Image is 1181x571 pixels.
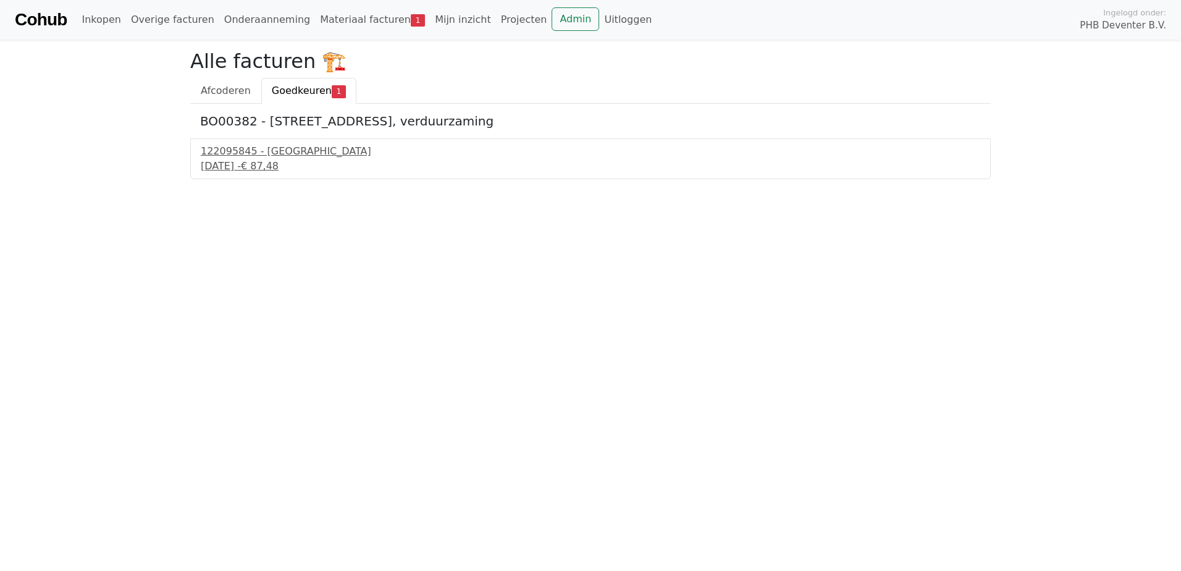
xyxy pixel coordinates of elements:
a: Cohub [15,5,67,35]
div: [DATE] - [201,159,980,174]
span: PHB Deventer B.V. [1080,19,1166,33]
span: Ingelogd onder: [1103,7,1166,19]
a: Inkopen [77,7,125,32]
h2: Alle facturen 🏗️ [190,49,991,73]
span: € 87,48 [241,160,279,172]
a: Goedkeuren1 [261,78,356,104]
span: Afcoderen [201,85,251,96]
h5: BO00382 - [STREET_ADDRESS], verduurzaming [200,114,981,129]
a: Projecten [496,7,552,32]
div: 122095845 - [GEOGRAPHIC_DATA] [201,144,980,159]
a: Overige facturen [126,7,219,32]
span: 1 [332,85,346,98]
a: Uitloggen [599,7,657,32]
a: Afcoderen [190,78,261,104]
a: Onderaanneming [219,7,315,32]
span: Goedkeuren [272,85,332,96]
a: 122095845 - [GEOGRAPHIC_DATA][DATE] -€ 87,48 [201,144,980,174]
a: Materiaal facturen1 [315,7,430,32]
a: Admin [552,7,599,31]
a: Mijn inzicht [430,7,496,32]
span: 1 [411,14,425,27]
